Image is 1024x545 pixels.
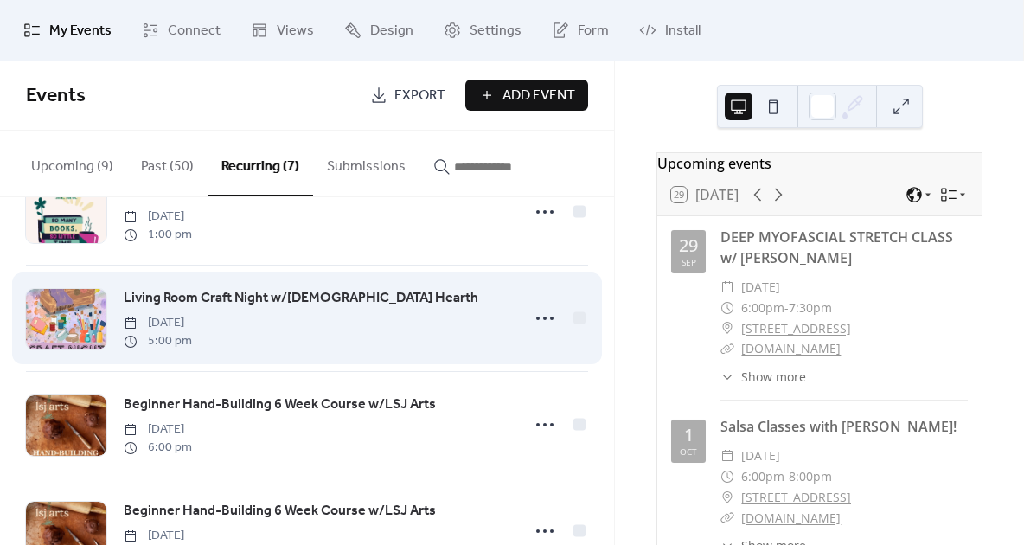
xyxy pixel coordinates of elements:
a: [DOMAIN_NAME] [741,510,841,526]
a: [STREET_ADDRESS] [741,318,851,339]
span: - [784,466,789,487]
span: Settings [470,21,522,42]
a: Salsa Classes with [PERSON_NAME]! [720,417,957,436]
span: Design [370,21,413,42]
a: [DOMAIN_NAME] [741,340,841,356]
a: Form [539,7,622,54]
div: ​ [720,487,734,508]
span: 6:00pm [741,466,784,487]
span: Beginner Hand-Building 6 Week Course w/LSJ Arts [124,394,436,415]
span: Living Room Craft Night w/[DEMOGRAPHIC_DATA] Hearth [124,288,478,309]
span: - [784,298,789,318]
div: 29 [679,237,698,254]
div: ​ [720,277,734,298]
a: Settings [431,7,534,54]
div: ​ [720,508,734,529]
span: My Events [49,21,112,42]
span: Add Event [502,86,575,106]
div: 1 [684,426,694,444]
span: [DATE] [741,277,780,298]
a: Design [331,7,426,54]
span: Show more [741,368,806,386]
a: My Events [10,7,125,54]
div: Sep [682,258,696,266]
div: ​ [720,318,734,339]
span: Beginner Hand-Building 6 Week Course w/LSJ Arts [124,501,436,522]
a: Beginner Hand-Building 6 Week Course w/LSJ Arts [124,394,436,416]
span: 1:00 pm [124,226,192,244]
div: ​ [720,298,734,318]
div: ​ [720,446,734,466]
div: ​ [720,368,734,386]
a: Export [357,80,458,111]
span: 7:30pm [789,298,832,318]
a: [STREET_ADDRESS] [741,487,851,508]
button: ​Show more [720,368,806,386]
div: ​ [720,466,734,487]
span: Export [394,86,445,106]
span: 6:00pm [741,298,784,318]
a: Connect [129,7,234,54]
span: Views [277,21,314,42]
div: ​ [720,338,734,359]
span: 8:00pm [789,466,832,487]
span: Events [26,77,86,115]
span: [DATE] [741,446,780,466]
span: Form [578,21,609,42]
span: Install [665,21,701,42]
span: [DATE] [124,420,192,439]
a: DEEP MYOFASCIAL STRETCH CLASS w/ [PERSON_NAME] [720,228,953,267]
span: Connect [168,21,221,42]
span: 6:00 pm [124,439,192,457]
span: [DATE] [124,208,192,226]
button: Upcoming (9) [17,131,127,195]
div: Upcoming events [657,153,982,174]
a: Living Room Craft Night w/[DEMOGRAPHIC_DATA] Hearth [124,287,478,310]
button: Recurring (7) [208,131,313,196]
a: Beginner Hand-Building 6 Week Course w/LSJ Arts [124,500,436,523]
button: Past (50) [127,131,208,195]
button: Submissions [313,131,419,195]
button: Add Event [465,80,588,111]
span: 5:00 pm [124,332,192,350]
a: Views [238,7,327,54]
a: Install [626,7,714,54]
span: [DATE] [124,527,191,545]
div: Oct [680,447,697,456]
span: [DATE] [124,314,192,332]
